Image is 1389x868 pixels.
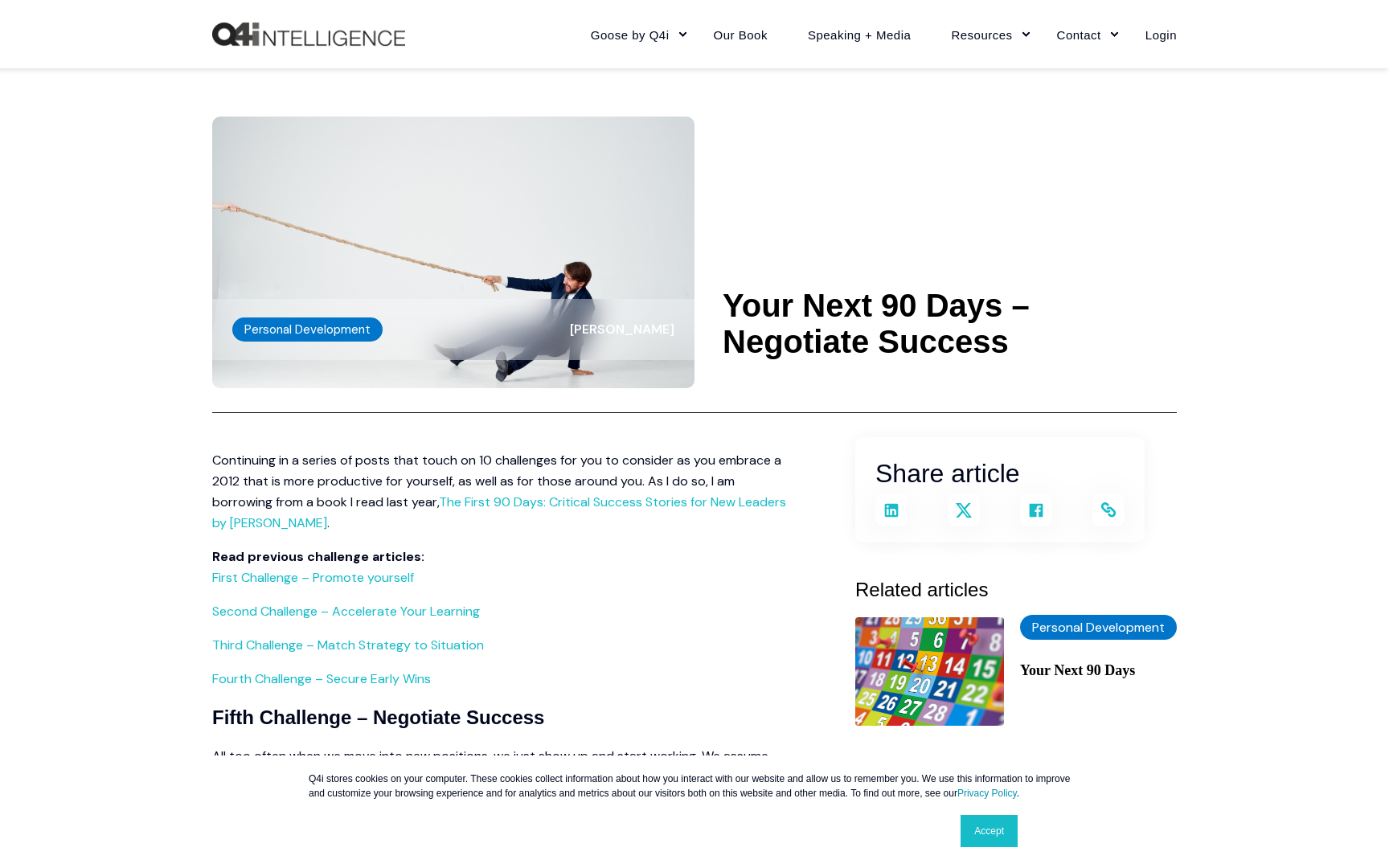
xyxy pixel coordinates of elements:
a: Second Challenge – Accelerate Your Learning [212,603,480,620]
a: First Challenge – Promote yourself [212,569,414,586]
h3: Related articles [855,575,1177,605]
label: Personal Development [1020,615,1177,640]
h3: Share article [875,453,1125,494]
a: Accept [961,815,1018,847]
p: Continuing in a series of posts that touch on 10 challenges for you to consider as you embrace a ... [212,450,791,534]
img: Your Next 90 Days [855,617,1004,726]
a: Third Challenge – Match Strategy to Situation [212,637,484,653]
a: Privacy Policy [957,788,1017,799]
label: Personal Development [232,317,383,342]
a: The First 90 Days: Critical Success Stories for New Leaders by [PERSON_NAME] [212,493,786,531]
img: Q4intelligence, LLC logo [212,23,405,47]
h1: Your Next 90 Days – Negotiate Success [723,288,1177,360]
a: Fourth Challenge – Secure Early Wins [212,670,431,687]
h4: Fifth Challenge – Negotiate Success [212,702,791,733]
a: Back to Home [212,23,405,47]
p: Q4i stores cookies on your computer. These cookies collect information about how you interact wit... [309,772,1080,800]
a: Your Next 90 Days [1020,662,1177,679]
strong: Read previous challenge articles: [212,548,424,565]
img: Your Next 90 Days – Negotiate Success [212,117,694,388]
span: [PERSON_NAME] [570,321,674,338]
